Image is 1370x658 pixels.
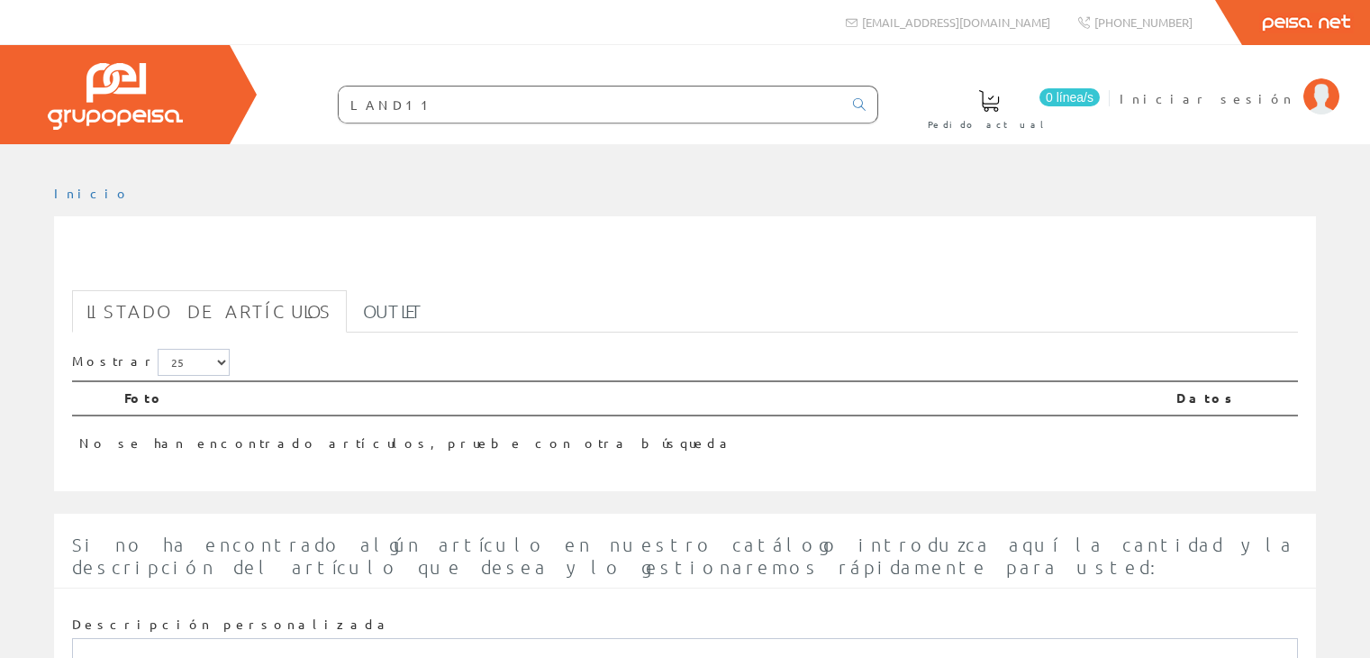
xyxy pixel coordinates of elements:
span: [EMAIL_ADDRESS][DOMAIN_NAME] [862,14,1050,30]
select: Mostrar [158,349,230,376]
label: Descripción personalizada [72,616,392,634]
th: Datos [1169,381,1298,416]
a: Inicio [54,185,131,201]
img: Grupo Peisa [48,63,183,130]
span: 0 línea/s [1039,88,1100,106]
td: No se han encontrado artículos, pruebe con otra búsqueda [72,416,1169,460]
span: Iniciar sesión [1120,89,1294,107]
h1: LAND11 [72,245,1298,281]
a: Listado de artículos [72,290,347,333]
th: Foto [117,381,1169,416]
a: Iniciar sesión [1120,75,1339,92]
input: Buscar ... [339,87,842,123]
label: Mostrar [72,349,230,376]
span: Pedido actual [928,115,1050,133]
span: Si no ha encontrado algún artículo en nuestro catálogo introduzca aquí la cantidad y la descripci... [72,534,1294,578]
span: [PHONE_NUMBER] [1094,14,1193,30]
a: Outlet [349,290,438,333]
